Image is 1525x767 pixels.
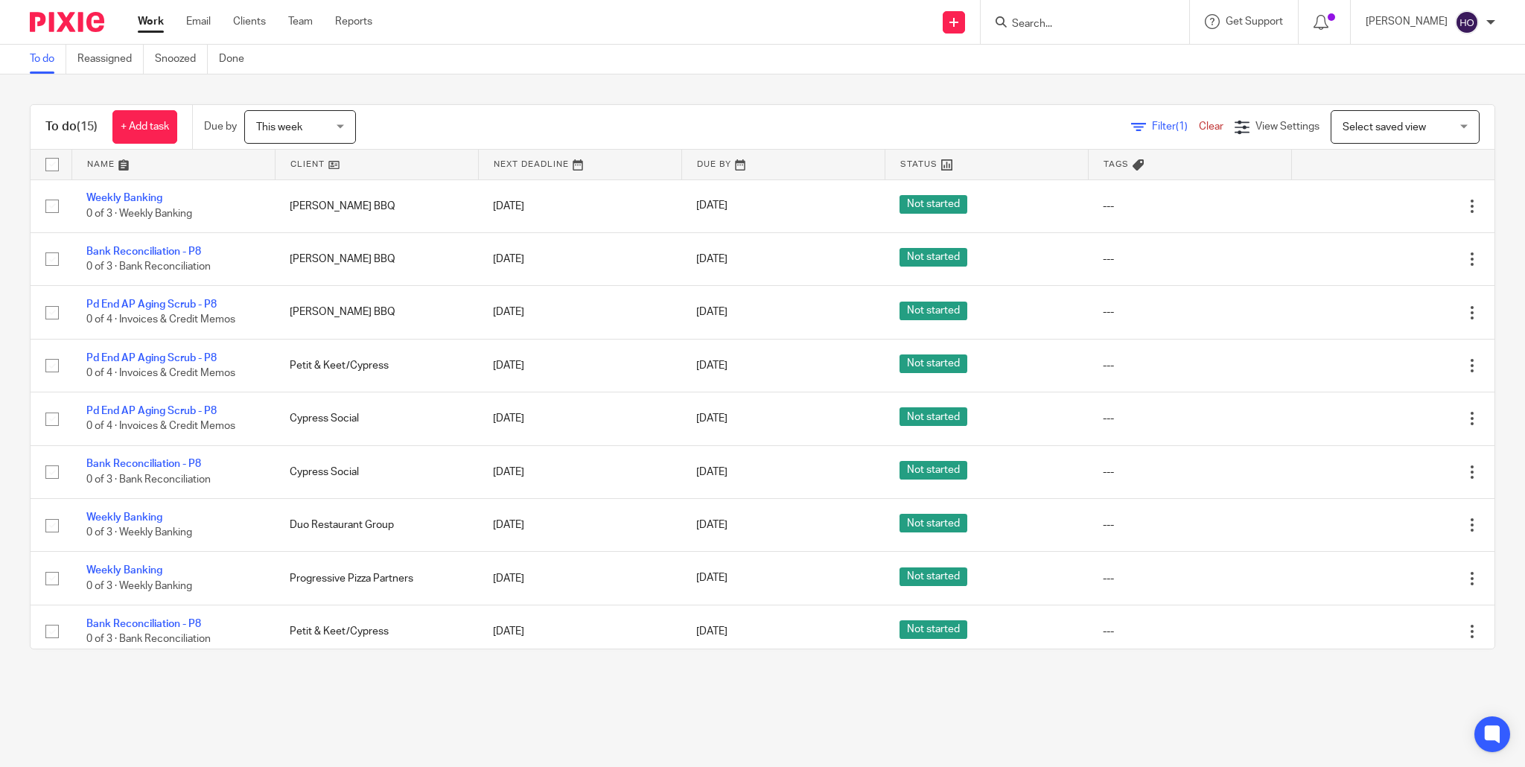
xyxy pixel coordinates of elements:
[478,179,681,232] td: [DATE]
[478,552,681,605] td: [DATE]
[86,406,217,416] a: Pd End AP Aging Scrub - P8
[86,421,235,432] span: 0 of 4 · Invoices & Credit Memos
[1104,160,1129,168] span: Tags
[696,360,728,371] span: [DATE]
[1103,465,1276,480] div: ---
[1103,252,1276,267] div: ---
[219,45,255,74] a: Done
[1176,121,1188,132] span: (1)
[1255,121,1319,132] span: View Settings
[478,339,681,392] td: [DATE]
[86,209,192,219] span: 0 of 3 · Weekly Banking
[275,232,478,285] td: [PERSON_NAME] BBQ
[1103,518,1276,532] div: ---
[696,573,728,584] span: [DATE]
[155,45,208,74] a: Snoozed
[696,201,728,211] span: [DATE]
[233,14,266,29] a: Clients
[275,499,478,552] td: Duo Restaurant Group
[696,254,728,264] span: [DATE]
[86,193,162,203] a: Weekly Banking
[86,474,211,485] span: 0 of 3 · Bank Reconciliation
[86,299,217,310] a: Pd End AP Aging Scrub - P8
[900,514,967,532] span: Not started
[1103,411,1276,426] div: ---
[696,467,728,477] span: [DATE]
[77,121,98,133] span: (15)
[335,14,372,29] a: Reports
[900,354,967,373] span: Not started
[86,619,201,629] a: Bank Reconciliation - P8
[900,620,967,639] span: Not started
[275,339,478,392] td: Petit & Keet/Cypress
[696,626,728,637] span: [DATE]
[138,14,164,29] a: Work
[1152,121,1199,132] span: Filter
[288,14,313,29] a: Team
[275,179,478,232] td: [PERSON_NAME] BBQ
[900,407,967,426] span: Not started
[86,527,192,538] span: 0 of 3 · Weekly Banking
[1103,571,1276,586] div: ---
[1366,14,1448,29] p: [PERSON_NAME]
[86,368,235,378] span: 0 of 4 · Invoices & Credit Memos
[900,248,967,267] span: Not started
[478,605,681,658] td: [DATE]
[900,461,967,480] span: Not started
[275,552,478,605] td: Progressive Pizza Partners
[204,119,237,134] p: Due by
[86,512,162,523] a: Weekly Banking
[478,286,681,339] td: [DATE]
[1103,358,1276,373] div: ---
[45,119,98,135] h1: To do
[900,567,967,586] span: Not started
[1455,10,1479,34] img: svg%3E
[696,307,728,317] span: [DATE]
[275,392,478,445] td: Cypress Social
[1010,18,1144,31] input: Search
[696,520,728,530] span: [DATE]
[1199,121,1223,132] a: Clear
[30,12,104,32] img: Pixie
[478,232,681,285] td: [DATE]
[478,499,681,552] td: [DATE]
[1343,122,1426,133] span: Select saved view
[1103,305,1276,319] div: ---
[900,302,967,320] span: Not started
[112,110,177,144] a: + Add task
[275,286,478,339] td: [PERSON_NAME] BBQ
[275,605,478,658] td: Petit & Keet/Cypress
[30,45,66,74] a: To do
[86,581,192,591] span: 0 of 3 · Weekly Banking
[478,392,681,445] td: [DATE]
[275,445,478,498] td: Cypress Social
[86,246,201,257] a: Bank Reconciliation - P8
[86,634,211,644] span: 0 of 3 · Bank Reconciliation
[696,413,728,424] span: [DATE]
[86,565,162,576] a: Weekly Banking
[86,459,201,469] a: Bank Reconciliation - P8
[77,45,144,74] a: Reassigned
[478,445,681,498] td: [DATE]
[1103,199,1276,214] div: ---
[1103,624,1276,639] div: ---
[256,122,302,133] span: This week
[186,14,211,29] a: Email
[86,261,211,272] span: 0 of 3 · Bank Reconciliation
[86,315,235,325] span: 0 of 4 · Invoices & Credit Memos
[86,353,217,363] a: Pd End AP Aging Scrub - P8
[1226,16,1283,27] span: Get Support
[900,195,967,214] span: Not started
